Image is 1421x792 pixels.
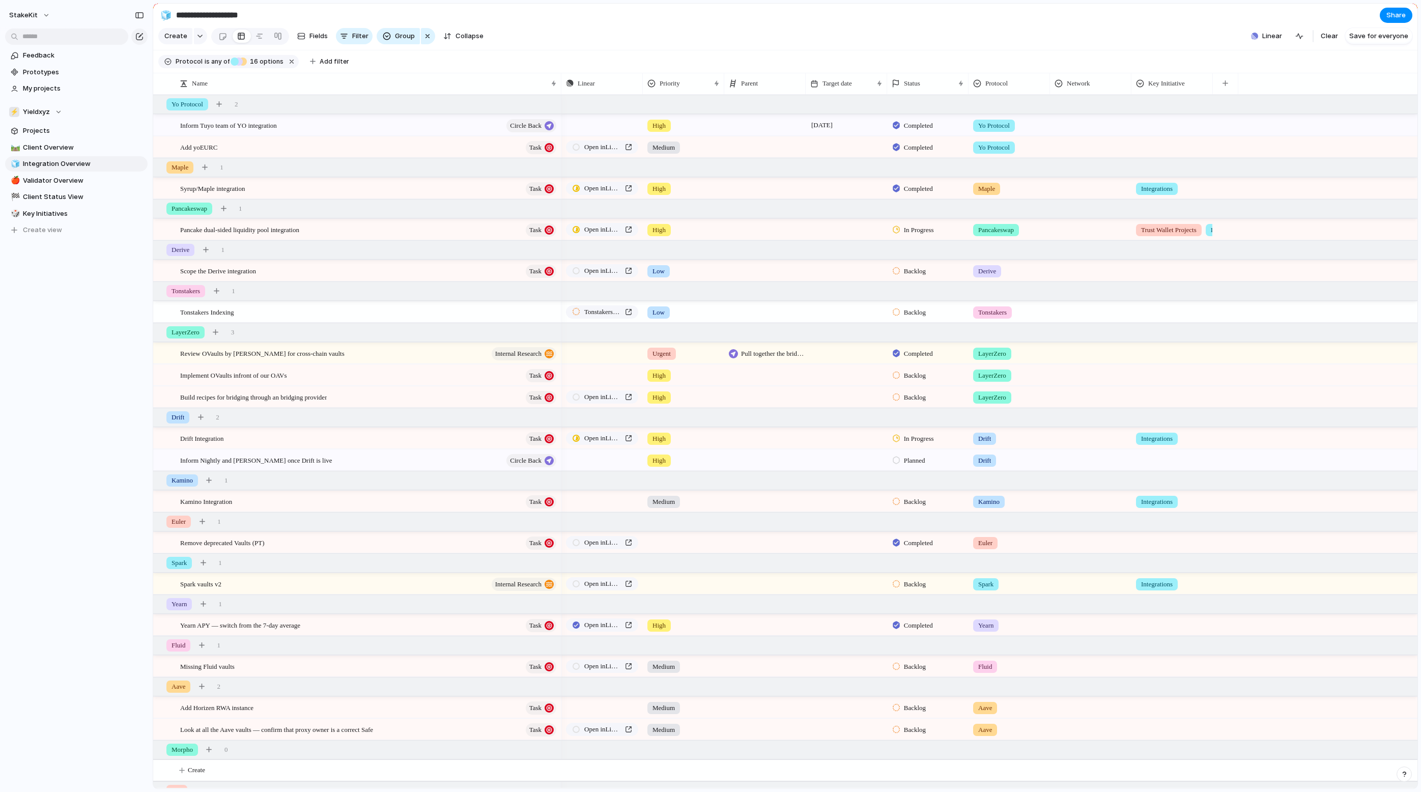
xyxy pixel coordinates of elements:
button: StakeKit [5,7,55,23]
span: Completed [904,143,933,153]
span: Pancakeswap [978,225,1014,235]
span: 1 [217,640,220,650]
a: Tonstakers Indexing [566,305,638,319]
span: Linear [1262,31,1282,41]
a: Open inLinear [566,390,638,404]
span: Backlog [904,725,926,735]
span: High [652,121,666,131]
span: StakeKit [9,10,38,20]
span: Medium [652,703,675,713]
span: 1 [218,558,222,568]
a: Prototypes [5,65,148,80]
button: Task [526,660,556,673]
span: Look at all the Aave vaults — confirm that proxy owner is a correct Safe [180,723,373,735]
button: isany of [203,56,232,67]
button: Task [526,182,556,195]
span: Task [529,618,542,633]
span: Tonstakers Indexing [180,306,234,318]
span: Clear [1321,31,1338,41]
span: LayerZero [978,392,1006,403]
button: Task [526,265,556,278]
span: LayerZero [978,349,1006,359]
span: High [652,620,666,631]
span: Medium [652,497,675,507]
span: Fluid [172,640,185,650]
span: Target date [822,78,852,89]
span: Key Initiatives [23,209,144,219]
span: Euler [172,517,186,527]
span: Low [652,266,665,276]
a: Open inLinear [566,577,638,590]
span: Low [652,307,665,318]
a: 🛤️Client Overview [5,140,148,155]
span: Backlog [904,307,926,318]
span: Task [529,660,542,674]
button: 🛤️ [9,143,19,153]
span: Open in Linear [584,724,621,734]
span: Morpho [172,745,193,755]
button: 🧊 [9,159,19,169]
span: Collapse [456,31,484,41]
a: Open inLinear [566,432,638,445]
div: 🍎 [11,175,18,186]
span: Inform Tuyo team of YO integration [180,119,277,131]
span: Task [529,390,542,405]
span: High [652,371,666,381]
span: Inform Nightly and [PERSON_NAME] once Drift is live [180,454,332,466]
span: Backlog [904,266,926,276]
span: Fluid [978,662,992,672]
span: Integrations [1141,497,1173,507]
button: Collapse [439,28,488,44]
span: Task [529,369,542,383]
button: Circle Back [506,454,556,467]
span: Name [192,78,208,89]
span: Parent [741,78,758,89]
span: Tonstakers [172,286,200,296]
span: Drift [978,434,991,444]
span: Yearn [172,599,187,609]
a: 🧊Integration Overview [5,156,148,172]
span: Backlog [904,662,926,672]
span: Validator Overview [23,176,144,186]
span: Syrup/Maple integration [180,182,245,194]
span: options [247,57,283,66]
span: Kamino Integration [180,495,232,507]
a: Projects [5,123,148,138]
span: Create view [23,225,62,235]
span: Yearn [978,620,993,631]
span: Network [1067,78,1090,89]
span: Share [1386,10,1406,20]
button: Task [526,701,556,715]
div: 🎲 [11,208,18,219]
a: 🎲Key Initiatives [5,206,148,221]
span: Integrations [1211,225,1219,235]
span: Integrations [1141,579,1173,589]
span: Open in Linear [584,579,621,589]
span: Drift Integration [180,432,224,444]
span: Task [529,223,542,237]
span: Integration Overview [23,159,144,169]
span: Open in Linear [584,266,621,276]
span: 1 [239,204,242,214]
span: Circle Back [510,119,542,133]
button: Clear [1317,28,1342,44]
a: Open inLinear [566,536,638,549]
a: Open inLinear [566,264,638,277]
span: Urgent [652,349,671,359]
span: Task [529,723,542,737]
button: Task [526,619,556,632]
button: Task [526,432,556,445]
span: Yieldxyz [23,107,50,117]
span: Open in Linear [584,538,621,548]
div: 🧊 [160,8,172,22]
a: Open inLinear [566,140,638,154]
span: Open in Linear [584,183,621,193]
span: 2 [235,99,238,109]
span: Spark vaults v2 [180,578,221,589]
span: Aave [978,703,992,713]
div: ⚡ [9,107,19,117]
button: Task [526,536,556,550]
a: 🏁Client Status View [5,189,148,205]
span: Backlog [904,392,926,403]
